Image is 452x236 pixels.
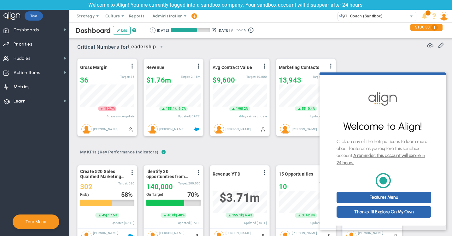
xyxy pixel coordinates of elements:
span: 36 [80,76,88,84]
span: days since update [241,115,267,118]
span: 0.4% [308,107,315,111]
span: Target: [313,75,322,78]
span: 520 [129,182,134,185]
span: 4 [239,115,241,118]
span: 155.1k [166,106,177,111]
span: 302 [80,183,92,191]
span: [PERSON_NAME] [159,127,185,131]
div: [DATE] [157,28,169,33]
span: 190 [236,106,242,111]
span: Updated [DATE] [178,221,201,225]
span: | [177,107,178,111]
span: | [176,213,177,217]
span: | [106,107,107,111]
span: Updated [DATE] [310,115,333,118]
button: Edit [113,26,131,35]
span: | [242,107,243,111]
span: 1 [426,10,431,16]
span: Updated [DATE] [244,221,267,225]
span: 17.5% [108,213,117,217]
span: Gross Margin [80,65,108,70]
span: 140,000 [146,183,173,191]
span: [PERSON_NAME] [292,127,317,131]
span: Metrics [14,80,30,94]
span: 2.7% [108,107,115,111]
span: [PERSON_NAME] [226,127,251,131]
span: 40.0k [167,213,176,218]
span: Avg Contract Value [213,65,252,70]
div: STUCKS [410,24,443,31]
div: [DATE] [218,28,230,33]
span: Risky [80,192,89,197]
span: Target: [120,75,130,78]
iframe: To enrich screen reader interactions, please activate Accessibility in Grammarly extension settings [320,72,446,230]
span: Action Items [14,66,40,79]
span: Coach (Sandbox) [347,12,383,20]
span: | [306,107,307,111]
span: Updated [DATE] [112,221,134,225]
span: select [407,12,416,21]
button: Go to previous period [150,28,156,33]
span: 15 Opportunities [279,171,314,177]
span: Leadership [128,43,156,51]
img: Katie Williams [214,124,224,134]
span: 40% [178,213,185,217]
span: 4.4% [245,213,252,217]
img: Jane Wilson [81,124,91,134]
span: Identify 30 opportunities from SmithCo resulting in $200K new sales [146,169,192,179]
span: 200,000 [188,182,201,185]
img: 210559.Person.photo [440,12,448,21]
span: 9.7% [179,107,186,111]
li: Help & Frequently Asked Questions (FAQ) [429,10,439,22]
span: [PERSON_NAME] [93,127,118,131]
span: Refresh Data [427,41,433,47]
span: Target: [118,182,128,185]
span: $3,707,282 [220,191,260,205]
span: Reports [126,10,148,22]
span: Target: [181,75,190,78]
span: 10,000 [256,75,267,78]
span: Updated [DATE] [310,221,333,225]
span: Priorities [14,38,32,51]
span: Target: [178,182,188,185]
span: 13,943 [279,76,301,84]
span: Administration [152,14,182,18]
li: Announcements [420,10,429,22]
span: | [304,213,305,217]
span: Learn [14,95,26,108]
span: $1,758,367 [146,76,171,84]
span: 2% [244,107,248,111]
span: 70 [187,191,194,198]
span: Huddles [14,52,31,65]
span: My KPIs (Key Performance Indicators) [77,147,161,157]
div: % [121,191,135,198]
span: | [106,213,107,217]
span: Manually Updated [128,127,133,132]
span: 58 [121,191,128,198]
img: Jane Wilson [280,124,290,134]
span: | [243,213,244,217]
span: $9,600 [213,76,235,84]
span: 10 [279,183,287,191]
span: 1 [431,24,438,31]
span: 1 [104,106,106,111]
span: 42.9% [306,213,315,217]
img: Tom Johnson [148,124,158,134]
span: 3 [302,213,304,218]
span: Edit or Add Critical Numbers [438,41,444,48]
span: 4 [107,115,109,118]
span: Critical Numbers for [77,41,168,53]
span: Revenue [146,65,164,70]
img: 33663.Company.photo [339,12,347,20]
span: Strategy [77,14,95,18]
span: select [156,41,167,52]
span: Dashboard [76,26,111,35]
span: days since update [109,115,134,118]
span: Marketing Contacts [279,65,319,70]
span: Create 520 Sales Qualified Marketing Leads [80,169,126,179]
span: Updated [DATE] [178,115,201,118]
